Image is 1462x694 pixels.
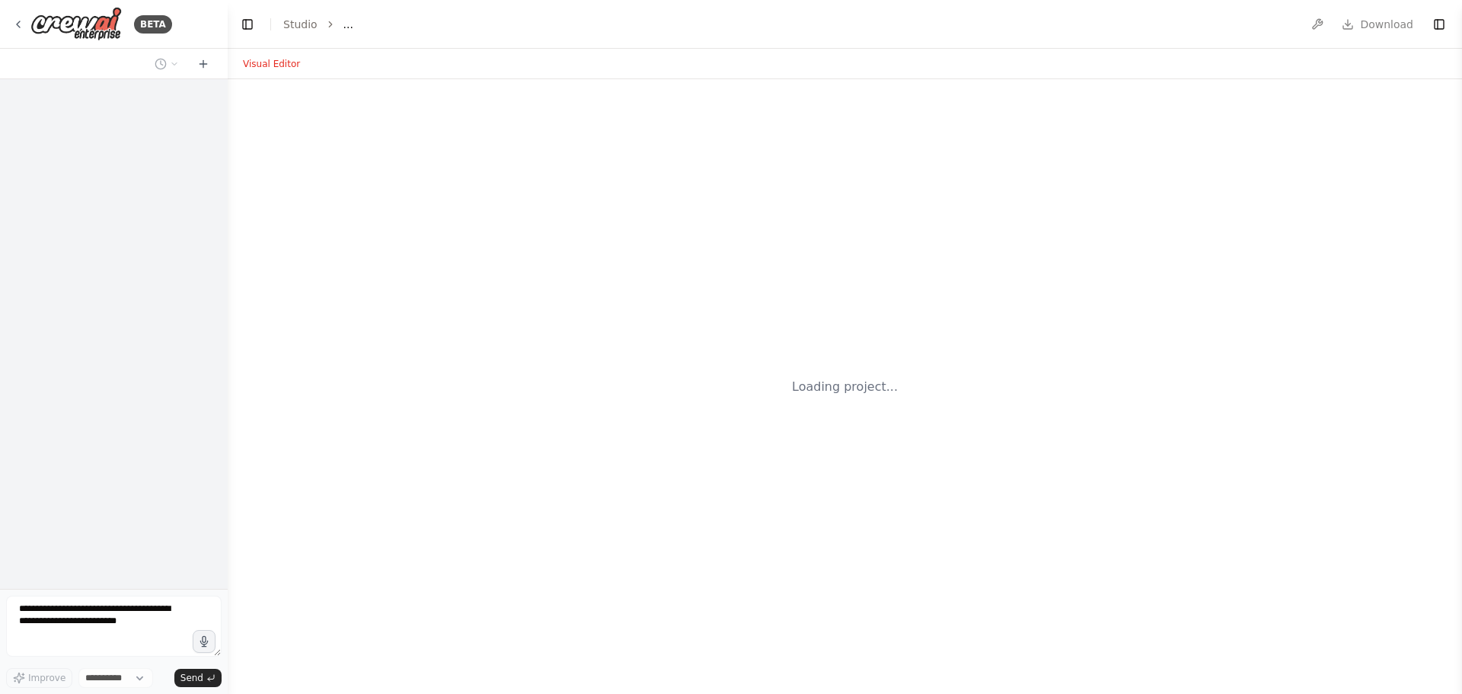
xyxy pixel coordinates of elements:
span: Improve [28,672,65,684]
nav: breadcrumb [283,17,353,32]
button: Send [174,669,222,687]
button: Start a new chat [191,55,215,73]
button: Improve [6,668,72,688]
a: Studio [283,18,318,30]
button: Switch to previous chat [148,55,185,73]
span: Send [180,672,203,684]
img: Logo [30,7,122,41]
button: Show right sidebar [1428,14,1450,35]
button: Visual Editor [234,55,309,73]
button: Click to speak your automation idea [193,630,215,653]
span: ... [343,17,353,32]
button: Hide left sidebar [237,14,258,35]
div: BETA [134,15,172,34]
div: Loading project... [792,378,898,396]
